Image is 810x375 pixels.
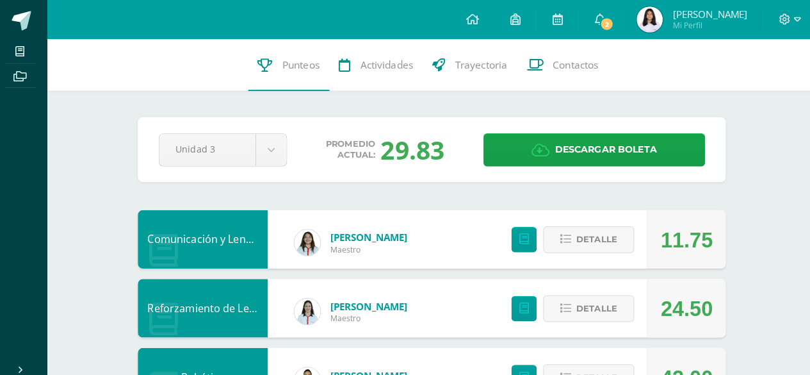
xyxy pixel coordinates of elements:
span: Maestro [330,308,407,319]
a: Trayectoria [422,38,515,90]
a: Punteos [250,38,330,90]
span: Maestro [330,240,407,251]
span: Descargar boleta [552,132,652,163]
div: 24.50 [656,276,708,333]
button: Detalle [540,223,630,249]
span: Promedio actual: [327,137,375,158]
span: Punteos [284,57,320,71]
img: 55024ff72ee8ba09548f59c7b94bba71.png [295,226,321,252]
img: a2a68af206104431f9ff9193871d4f52.png [295,294,321,320]
span: Unidad 3 [178,132,241,162]
a: Actividades [330,38,422,90]
span: [PERSON_NAME] [668,8,741,21]
span: Detalle [573,292,613,316]
a: [PERSON_NAME] [330,228,407,240]
span: Trayectoria [454,57,505,71]
a: Descargar boleta [482,131,700,164]
img: d355a546039027455b946f19c2898845.png [633,6,658,32]
span: 2 [596,17,610,31]
span: Mi Perfil [668,19,741,30]
a: Unidad 3 [162,132,288,163]
div: Reforzamiento de Lectura [141,275,269,333]
span: Contactos [550,57,595,71]
span: Actividades [360,57,412,71]
div: Comunicación y Lenguaje, Idioma Extranjero [141,207,269,265]
div: 11.75 [656,208,708,265]
a: Contactos [515,38,604,90]
span: Detalle [573,224,613,248]
div: 29.83 [380,131,444,164]
button: Detalle [540,291,630,317]
a: [PERSON_NAME] [330,296,407,308]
